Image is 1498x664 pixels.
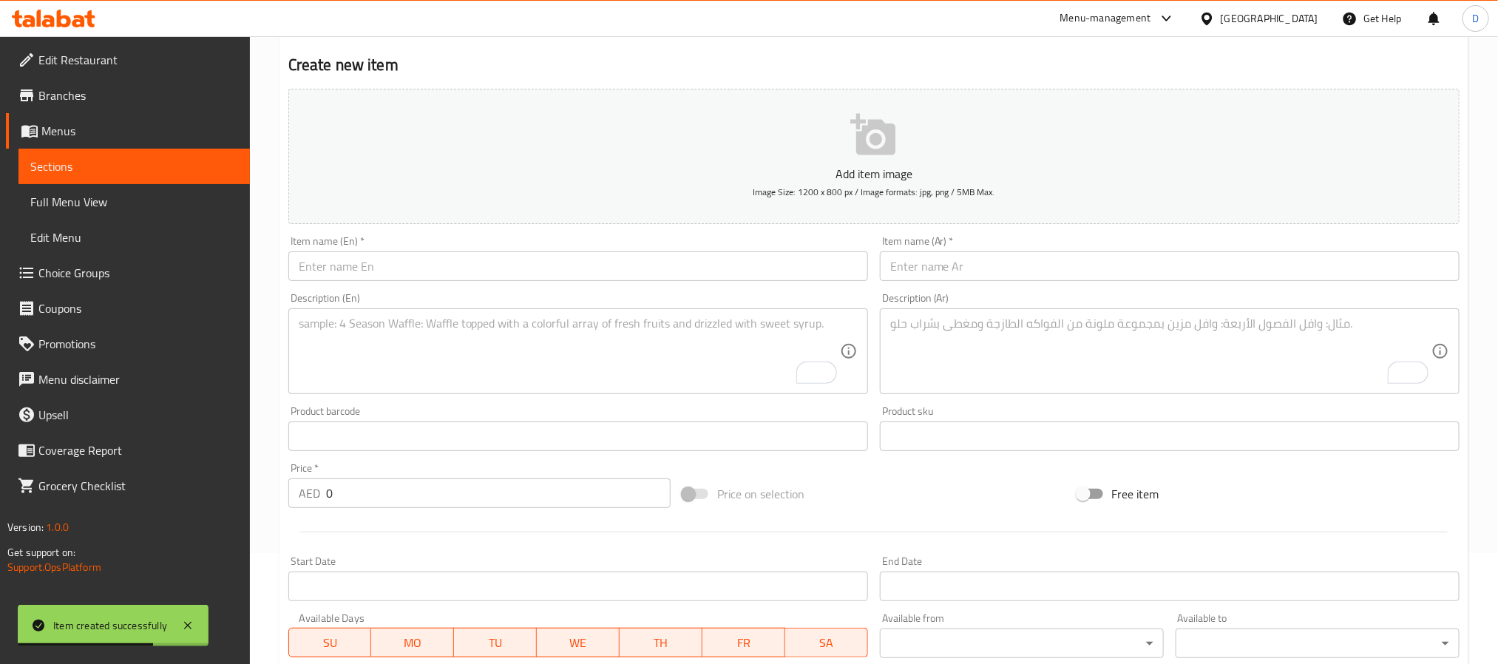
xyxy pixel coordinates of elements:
input: Please enter price [326,478,671,508]
span: Price on selection [717,485,804,503]
span: FR [708,632,779,654]
a: Menus [6,113,250,149]
a: Edit Menu [18,220,250,255]
span: Coverage Report [38,441,238,459]
span: Edit Menu [30,228,238,246]
div: Item created successfully [53,617,167,634]
input: Enter name En [288,251,868,281]
span: Grocery Checklist [38,477,238,495]
span: Choice Groups [38,264,238,282]
p: AED [299,484,320,502]
span: Edit Restaurant [38,51,238,69]
h2: Create new item [288,54,1460,76]
a: Grocery Checklist [6,468,250,504]
div: Menu-management [1060,10,1151,27]
span: SU [295,632,366,654]
span: TU [460,632,531,654]
button: SU [288,628,372,657]
span: Coupons [38,299,238,317]
input: Please enter product barcode [288,421,868,451]
button: TH [620,628,702,657]
span: Image Size: 1200 x 800 px / Image formats: jpg, png / 5MB Max. [753,183,994,200]
div: ​ [880,629,1164,658]
span: SA [791,632,862,654]
span: TH [626,632,697,654]
textarea: To enrich screen reader interactions, please activate Accessibility in Grammarly extension settings [890,316,1431,387]
div: ​ [1176,629,1460,658]
input: Please enter product sku [880,421,1460,451]
a: Sections [18,149,250,184]
span: Get support on: [7,543,75,562]
button: Add item imageImage Size: 1200 x 800 px / Image formats: jpg, png / 5MB Max. [288,89,1460,224]
span: D [1472,10,1479,27]
a: Coverage Report [6,433,250,468]
button: SA [785,628,868,657]
span: Version: [7,518,44,537]
textarea: To enrich screen reader interactions, please activate Accessibility in Grammarly extension settings [299,316,840,387]
span: WE [543,632,614,654]
span: 1.0.0 [46,518,69,537]
span: Sections [30,157,238,175]
a: Upsell [6,397,250,433]
span: MO [377,632,448,654]
a: Menu disclaimer [6,362,250,397]
span: Full Menu View [30,193,238,211]
button: TU [454,628,537,657]
a: Promotions [6,326,250,362]
div: [GEOGRAPHIC_DATA] [1221,10,1318,27]
a: Choice Groups [6,255,250,291]
span: Menus [41,122,238,140]
a: Support.OpsPlatform [7,558,101,577]
span: Branches [38,87,238,104]
button: MO [371,628,454,657]
span: Free item [1112,485,1159,503]
span: Promotions [38,335,238,353]
p: Add item image [311,165,1437,183]
button: FR [702,628,785,657]
span: Menu disclaimer [38,370,238,388]
a: Branches [6,78,250,113]
span: Upsell [38,406,238,424]
input: Enter name Ar [880,251,1460,281]
a: Edit Restaurant [6,42,250,78]
a: Coupons [6,291,250,326]
button: WE [537,628,620,657]
a: Full Menu View [18,184,250,220]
